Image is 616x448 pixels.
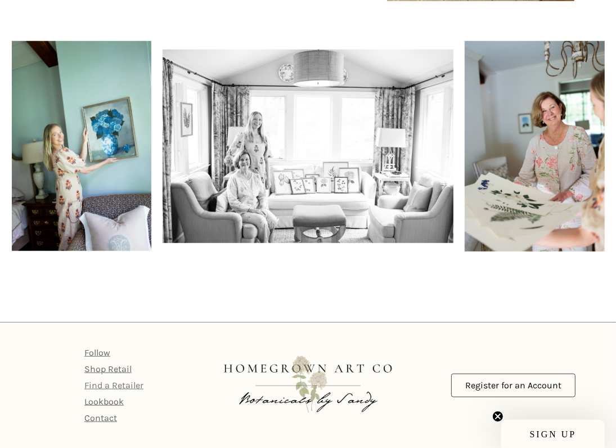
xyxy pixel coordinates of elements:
[501,420,605,448] div: SIGN UPClose teaser
[451,374,575,397] a: Register for an Account
[84,396,124,407] a: Lookbook
[84,347,110,358] a: Follow
[84,380,143,391] a: Find a Retailer
[530,429,577,439] span: SIGN UP
[84,364,132,374] a: Shop Retail
[84,413,117,423] a: Contact
[492,411,503,422] button: Close teaser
